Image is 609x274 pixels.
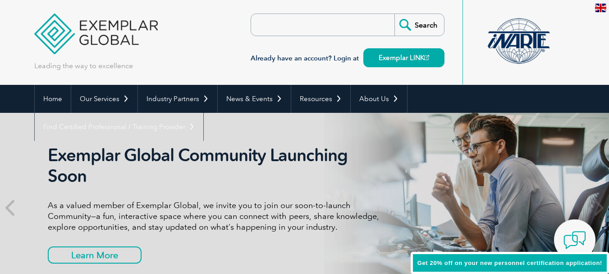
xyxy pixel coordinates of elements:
img: en [595,4,606,12]
img: open_square.png [424,55,429,60]
a: Home [35,85,71,113]
img: contact-chat.png [563,229,586,251]
a: Learn More [48,246,142,264]
p: Leading the way to excellence [34,61,133,71]
p: As a valued member of Exemplar Global, we invite you to join our soon-to-launch Community—a fun, ... [48,200,386,232]
h2: Exemplar Global Community Launching Soon [48,145,386,186]
input: Search [394,14,444,36]
a: Industry Partners [138,85,217,113]
h3: Already have an account? Login at [251,53,444,64]
a: Our Services [71,85,137,113]
a: Resources [291,85,350,113]
a: News & Events [218,85,291,113]
span: Get 20% off on your new personnel certification application! [417,260,602,266]
a: About Us [351,85,407,113]
a: Find Certified Professional / Training Provider [35,113,203,141]
a: Exemplar LINK [363,48,444,67]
